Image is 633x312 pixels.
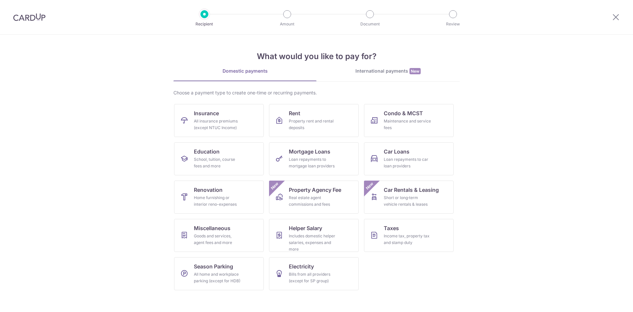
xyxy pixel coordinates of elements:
[13,13,45,21] img: CardUp
[173,51,460,62] h4: What would you like to pay for?
[316,68,460,75] div: International payments
[194,233,241,246] div: Goods and services, agent fees and more
[269,257,359,290] a: ElectricityBills from all providers (except for SP group)
[269,181,359,214] a: Property Agency FeeReal estate agent commissions and feesNew
[289,233,336,253] div: Includes domestic helper salaries, expenses and more
[174,104,264,137] a: InsuranceAll insurance premiums (except NTUC Income)
[269,104,359,137] a: RentProperty rent and rental deposits
[174,181,264,214] a: RenovationHome furnishing or interior reno-expenses
[289,224,322,232] span: Helper Salary
[269,219,359,252] a: Helper SalaryIncludes domestic helper salaries, expenses and more
[174,142,264,175] a: EducationSchool, tuition, course fees and more
[194,262,233,270] span: Season Parking
[384,186,439,194] span: Car Rentals & Leasing
[384,194,431,208] div: Short or long‑term vehicle rentals & leases
[384,224,399,232] span: Taxes
[174,257,264,290] a: Season ParkingAll home and workplace parking (except for HDB)
[289,156,336,169] div: Loan repayments to mortgage loan providers
[194,109,219,117] span: Insurance
[346,21,394,27] p: Document
[289,262,314,270] span: Electricity
[364,142,454,175] a: Car LoansLoan repayments to car loan providers
[174,219,264,252] a: MiscellaneousGoods and services, agent fees and more
[194,118,241,131] div: All insurance premiums (except NTUC Income)
[289,186,341,194] span: Property Agency Fee
[173,89,460,96] div: Choose a payment type to create one-time or recurring payments.
[289,148,330,156] span: Mortgage Loans
[409,68,421,74] span: New
[269,142,359,175] a: Mortgage LoansLoan repayments to mortgage loan providers
[591,292,626,309] iframe: Opens a widget where you can find more information
[364,219,454,252] a: TaxesIncome tax, property tax and stamp duty
[364,181,375,191] span: New
[194,156,241,169] div: School, tuition, course fees and more
[289,194,336,208] div: Real estate agent commissions and fees
[194,271,241,284] div: All home and workplace parking (except for HDB)
[180,21,229,27] p: Recipient
[384,148,409,156] span: Car Loans
[384,233,431,246] div: Income tax, property tax and stamp duty
[289,118,336,131] div: Property rent and rental deposits
[384,109,423,117] span: Condo & MCST
[194,186,223,194] span: Renovation
[289,271,336,284] div: Bills from all providers (except for SP group)
[289,109,300,117] span: Rent
[269,181,280,191] span: New
[194,224,230,232] span: Miscellaneous
[364,104,454,137] a: Condo & MCSTMaintenance and service fees
[384,118,431,131] div: Maintenance and service fees
[384,156,431,169] div: Loan repayments to car loan providers
[263,21,312,27] p: Amount
[173,68,316,74] div: Domestic payments
[364,181,454,214] a: Car Rentals & LeasingShort or long‑term vehicle rentals & leasesNew
[429,21,477,27] p: Review
[194,194,241,208] div: Home furnishing or interior reno-expenses
[194,148,220,156] span: Education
